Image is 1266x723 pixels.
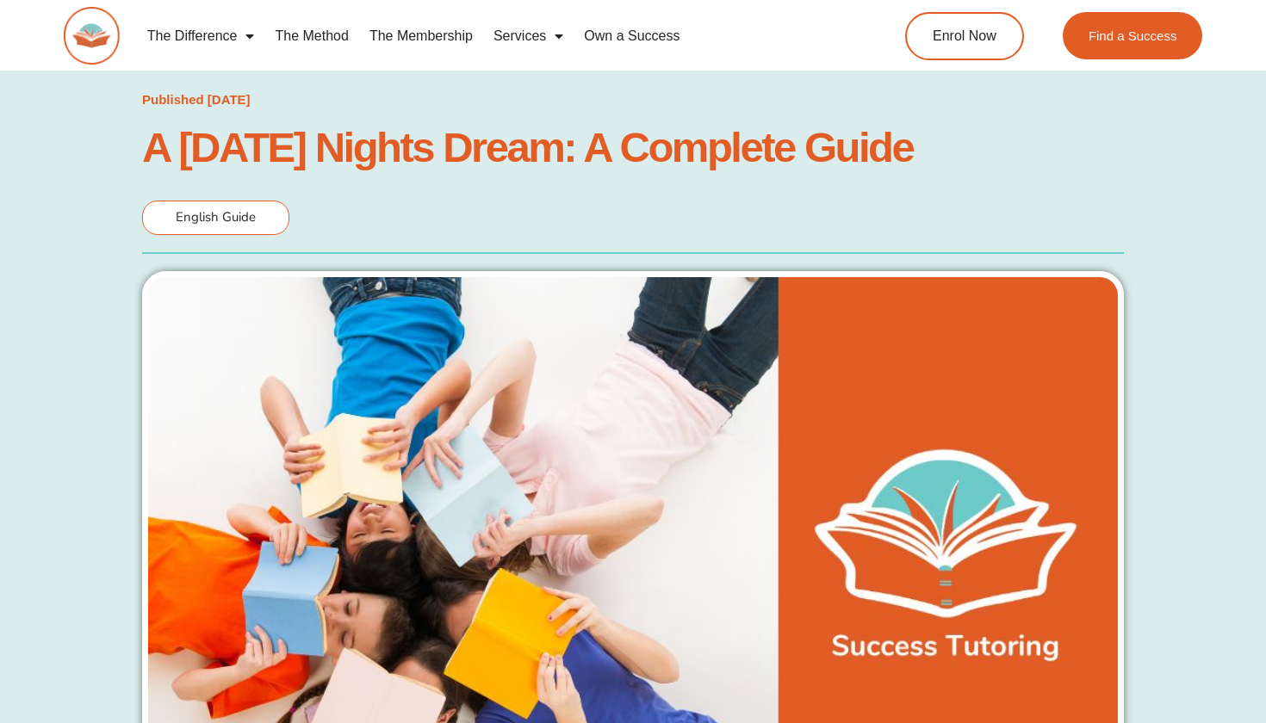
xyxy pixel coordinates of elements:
[483,16,574,56] a: Services
[905,12,1024,60] a: Enrol Now
[933,29,996,43] span: Enrol Now
[137,16,841,56] nav: Menu
[359,16,483,56] a: The Membership
[142,128,1124,166] h1: A [DATE] Nights Dream: A Complete Guide
[142,88,251,112] a: Published [DATE]
[574,16,690,56] a: Own a Success
[137,16,265,56] a: The Difference
[264,16,358,56] a: The Method
[142,92,204,107] span: Published
[1063,12,1203,59] a: Find a Success
[208,92,251,107] time: [DATE]
[176,208,256,226] span: English Guide
[1089,29,1177,42] span: Find a Success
